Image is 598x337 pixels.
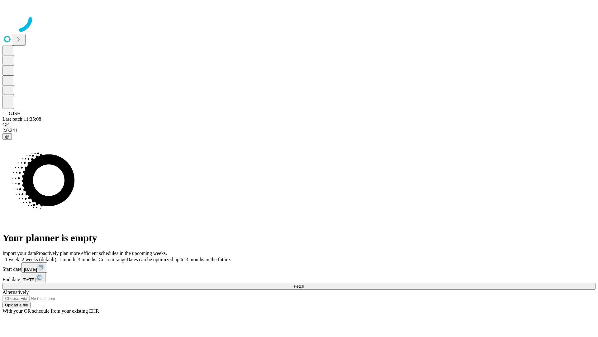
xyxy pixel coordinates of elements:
[9,111,21,116] span: GJSH
[21,262,47,273] button: [DATE]
[2,116,41,122] span: Last fetch: 11:35:08
[59,257,75,262] span: 1 month
[2,273,596,283] div: End date
[24,267,37,272] span: [DATE]
[2,251,36,256] span: Import your data
[294,284,304,289] span: Fetch
[5,134,9,139] span: @
[5,257,19,262] span: 1 week
[2,232,596,244] h1: Your planner is empty
[2,283,596,290] button: Fetch
[2,262,596,273] div: Start date
[99,257,126,262] span: Custom range
[2,128,596,133] div: 2.0.241
[2,122,596,128] div: GEI
[78,257,96,262] span: 3 months
[2,133,12,140] button: @
[36,251,167,256] span: Proactively plan more efficient schedules in the upcoming weeks.
[2,290,29,295] span: Alternatively
[22,257,56,262] span: 2 weeks (default)
[2,308,99,314] span: With your OR schedule from your existing EHR
[22,277,36,282] span: [DATE]
[126,257,231,262] span: Dates can be optimized up to 3 months in the future.
[20,273,45,283] button: [DATE]
[2,302,31,308] button: Upload a file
